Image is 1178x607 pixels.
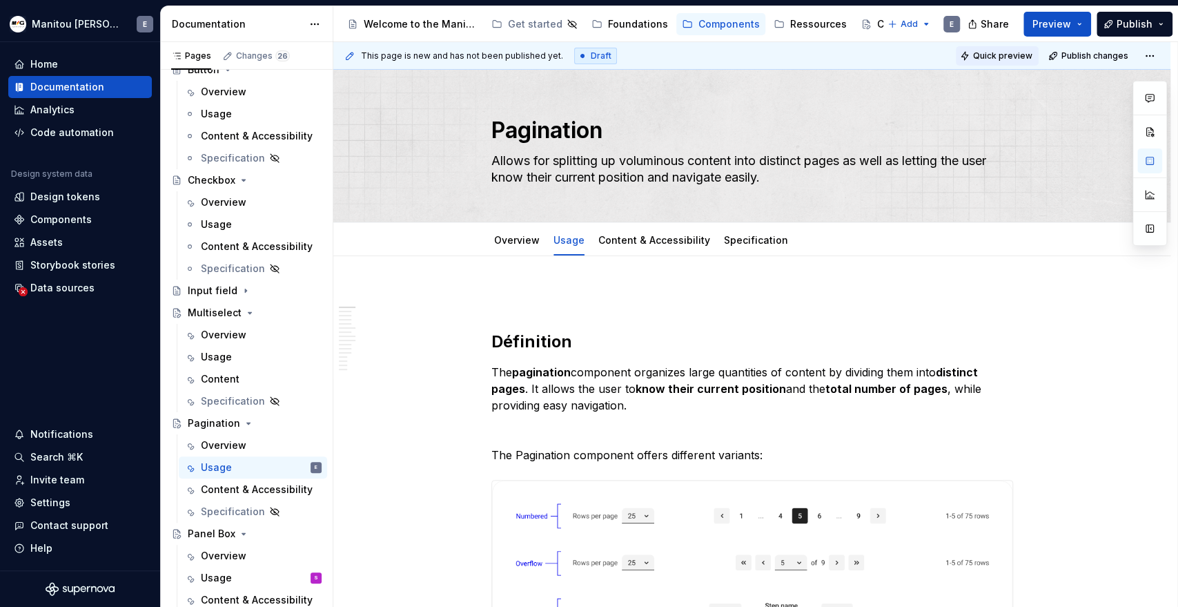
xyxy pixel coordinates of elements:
strong: pagination [512,365,571,379]
a: Contact us [855,13,935,35]
div: S [314,571,318,585]
div: Specification [201,262,265,276]
div: Pagination [188,416,240,430]
a: Checkbox [166,169,327,191]
div: Storybook stories [30,258,115,272]
a: Data sources [8,277,152,299]
div: Overview [201,85,246,99]
div: Overview [201,328,246,342]
a: Invite team [8,469,152,491]
div: Search ⌘K [30,450,83,464]
div: Help [30,541,52,555]
a: UsageE [179,456,327,479]
h2: Définition [491,331,1013,353]
div: Settings [30,496,70,510]
div: Pages [171,50,211,61]
div: Content & Accessibility [593,225,716,254]
div: Contact support [30,519,108,532]
div: Usage [548,225,590,254]
a: Foundations [586,13,674,35]
span: Quick preview [973,50,1032,61]
div: Data sources [30,281,95,295]
strong: know their current position [636,382,786,396]
button: Quick preview [956,46,1039,66]
div: Home [30,57,58,71]
span: Draft [591,50,611,61]
button: Publish changes [1044,46,1135,66]
div: Content & Accessibility [201,593,313,607]
div: E [315,461,317,474]
a: Analytics [8,99,152,121]
div: Button [188,63,219,77]
a: Content & Accessibility [179,235,327,258]
a: Specification [179,501,327,523]
a: Multiselect [166,302,327,324]
div: Components [30,213,92,227]
svg: Supernova Logo [46,582,115,596]
button: Contact support [8,514,152,537]
div: Input field [188,284,237,298]
a: Input field [166,280,327,302]
a: Pagination [166,412,327,434]
div: Foundations [608,17,668,31]
span: Publish [1117,17,1152,31]
div: Page tree [342,10,881,38]
span: 26 [275,50,290,61]
a: Usage [179,103,327,125]
div: Manitou [PERSON_NAME] Design System [32,17,120,31]
div: Assets [30,235,63,249]
a: Specification [179,258,327,280]
a: Content & Accessibility [179,479,327,501]
div: Overview [201,439,246,452]
div: Invite team [30,473,84,487]
img: e5cfe62c-2ffb-4aae-a2e8-6f19d60e01f1.png [10,16,26,32]
div: Notifications [30,427,93,441]
a: Overview [179,324,327,346]
a: Welcome to the Manitou and [PERSON_NAME] Design System [342,13,483,35]
p: The Pagination component offers different variants: [491,447,1013,463]
a: Panel Box [166,523,327,545]
div: Components [698,17,760,31]
div: Documentation [172,17,302,31]
a: Home [8,53,152,75]
span: Share [981,17,1009,31]
div: Content & Accessibility [201,129,313,143]
a: Usage [179,213,327,235]
a: Code automation [8,122,152,144]
div: Ressources [790,17,847,31]
a: Usage [179,346,327,368]
span: Publish changes [1061,50,1128,61]
textarea: Pagination [489,114,1010,147]
div: Analytics [30,103,75,117]
div: Usage [201,461,232,474]
div: Usage [201,350,232,364]
div: Content & Accessibility [201,240,313,253]
div: Overview [201,195,246,209]
div: Checkbox [188,173,235,187]
a: UsageS [179,567,327,589]
div: Contact us [877,17,930,31]
a: Overview [179,545,327,567]
a: Components [676,13,765,35]
span: Preview [1032,17,1071,31]
div: Overview [201,549,246,563]
div: Specification [201,505,265,519]
div: Design tokens [30,190,100,204]
div: Multiselect [188,306,242,320]
a: Content [179,368,327,390]
a: Ressources [768,13,852,35]
textarea: Allows for splitting up voluminous content into distinct pages as well as letting the user know t... [489,150,1010,189]
a: Overview [179,81,327,103]
a: Design tokens [8,186,152,208]
div: Welcome to the Manitou and [PERSON_NAME] Design System [364,17,478,31]
a: Usage [553,234,585,246]
a: Documentation [8,76,152,98]
button: Publish [1097,12,1172,37]
strong: total number of pages [825,382,948,396]
a: Button [166,59,327,81]
button: Manitou [PERSON_NAME] Design SystemE [3,9,157,39]
a: Components [8,209,152,231]
a: Get started [486,13,583,35]
a: Specification [179,147,327,169]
